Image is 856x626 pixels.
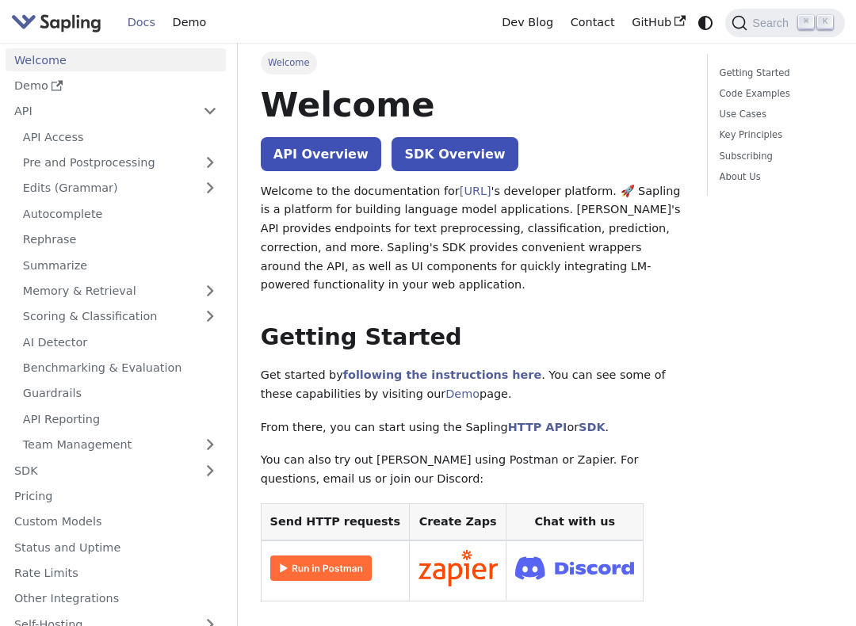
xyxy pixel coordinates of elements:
nav: Breadcrumbs [261,52,685,74]
h1: Welcome [261,83,685,126]
a: Other Integrations [6,587,226,610]
a: API Reporting [14,407,226,430]
a: Contact [562,10,624,35]
a: SDK Overview [392,137,518,171]
a: Benchmarking & Evaluation [14,357,226,380]
a: HTTP API [508,421,567,433]
a: Demo [164,10,215,35]
a: Subscribing [720,149,827,164]
a: Docs [119,10,164,35]
a: [URL] [460,185,491,197]
a: Demo [6,74,226,97]
a: GitHub [623,10,694,35]
a: Edits (Grammar) [14,177,226,200]
img: Run in Postman [270,555,372,581]
button: Collapse sidebar category 'API' [194,100,226,123]
span: Welcome [261,52,317,74]
kbd: ⌘ [798,15,814,29]
a: Rate Limits [6,562,226,585]
a: Pricing [6,485,226,508]
p: Get started by . You can see some of these capabilities by visiting our page. [261,366,685,404]
img: Connect in Zapier [418,550,498,586]
p: Welcome to the documentation for 's developer platform. 🚀 Sapling is a platform for building lang... [261,182,685,296]
a: Welcome [6,48,226,71]
kbd: K [817,15,833,29]
a: API Access [14,125,226,148]
a: AI Detector [14,330,226,353]
a: About Us [720,170,827,185]
a: API [6,100,194,123]
img: Sapling.ai [11,11,101,34]
a: Code Examples [720,86,827,101]
span: Search [747,17,798,29]
a: Status and Uptime [6,536,226,559]
a: Team Management [14,433,226,456]
button: Switch between dark and light mode (currently system mode) [694,11,717,34]
a: SDK [6,459,194,482]
a: Pre and Postprocessing [14,151,226,174]
a: Rephrase [14,228,226,251]
a: Key Principles [720,128,827,143]
img: Join Discord [515,552,634,584]
button: Expand sidebar category 'SDK' [194,459,226,482]
a: API Overview [261,137,381,171]
a: Dev Blog [493,10,561,35]
p: From there, you can start using the Sapling or . [261,418,685,437]
a: Summarize [14,254,226,277]
a: Getting Started [720,66,827,81]
a: Autocomplete [14,202,226,225]
a: Demo [445,387,480,400]
a: Guardrails [14,382,226,405]
th: Create Zaps [409,503,506,540]
a: Memory & Retrieval [14,280,226,303]
a: Sapling.ai [11,11,107,34]
a: Scoring & Classification [14,305,226,328]
p: You can also try out [PERSON_NAME] using Postman or Zapier. For questions, email us or join our D... [261,451,685,489]
a: Use Cases [720,107,827,122]
a: following the instructions here [343,368,541,381]
th: Chat with us [506,503,644,540]
button: Search (Command+K) [725,9,844,37]
th: Send HTTP requests [261,503,409,540]
a: SDK [579,421,605,433]
h2: Getting Started [261,323,685,352]
a: Custom Models [6,510,226,533]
